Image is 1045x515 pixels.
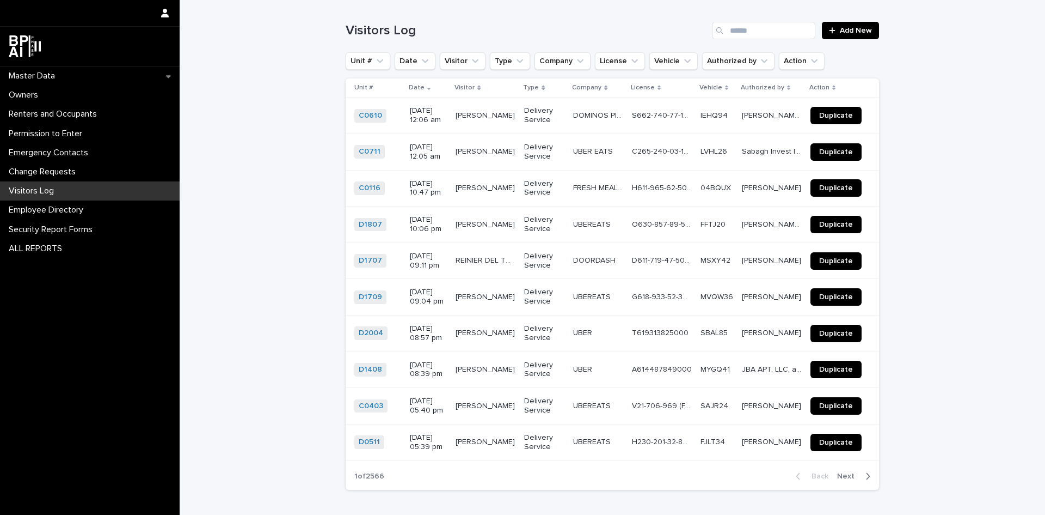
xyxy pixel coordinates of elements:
[810,325,862,342] a: Duplicate
[456,363,517,374] p: MARCOS ALEAGA
[410,106,447,125] p: [DATE] 12:06 am
[359,293,382,302] a: D1709
[810,179,862,197] a: Duplicate
[346,243,879,279] tr: D1707 [DATE] 09:11 pmREINIER DEL TOROREINIER DEL TORO Delivery ServiceDOORDASHDOORDASH D611-719-4...
[524,324,564,343] p: Delivery Service
[359,220,382,229] a: D1807
[742,109,804,120] p: Wendy Cuevas de Jana
[359,365,382,374] a: D1408
[810,434,862,451] a: Duplicate
[632,181,694,193] p: H611-965-62-500-0
[573,290,613,302] p: UBEREATS
[573,399,613,411] p: UBEREATS
[573,145,615,156] p: UBER EATS
[837,472,861,480] span: Next
[410,397,447,415] p: [DATE] 05:40 pm
[346,315,879,352] tr: D2004 [DATE] 08:57 pm[PERSON_NAME][PERSON_NAME] Delivery ServiceUBERUBER T619313825000T6193138250...
[456,254,518,265] p: REINIER DEL TORO
[632,326,691,338] p: T619313825000
[456,326,517,338] p: [PERSON_NAME]
[632,145,694,156] p: C265-240-03-105-0
[359,329,383,338] a: D2004
[700,363,732,374] p: MYGQ41
[359,438,380,447] a: D0511
[359,256,382,265] a: D1707
[742,363,804,374] p: JBA APT, LLC, a Florida limited liability company C/O Juanita Barberi Aristizabal
[700,290,735,302] p: MVQW36
[4,205,92,215] p: Employee Directory
[819,184,853,192] span: Duplicate
[4,109,106,119] p: Renters and Occupants
[742,326,803,338] p: [PERSON_NAME]
[819,257,853,265] span: Duplicate
[456,290,517,302] p: MEIBER GARCIA
[819,293,853,301] span: Duplicate
[410,361,447,379] p: [DATE] 08:39 pm
[632,435,694,447] p: H230-201-32-800-0
[573,254,618,265] p: DOORDASH
[573,435,613,447] p: UBEREATS
[456,218,517,229] p: [PERSON_NAME]
[410,215,447,234] p: [DATE] 10:06 pm
[700,435,727,447] p: FJLT34
[454,82,475,94] p: Visitor
[4,148,97,158] p: Emergency Contacts
[573,326,594,338] p: UBER
[700,181,733,193] p: 04BQUX
[700,254,733,265] p: MSXY42
[346,52,390,70] button: Unit #
[524,433,564,452] p: Delivery Service
[810,143,862,161] a: Duplicate
[805,472,828,480] span: Back
[700,109,730,120] p: IEHQ94
[819,366,853,373] span: Duplicate
[359,184,380,193] a: C0116
[9,35,41,57] img: dwgmcNfxSF6WIOOXiGgu
[456,399,517,411] p: [PERSON_NAME]
[346,170,879,207] tr: C0116 [DATE] 10:47 pm[PERSON_NAME][PERSON_NAME] Delivery ServiceFRESH MEAL PLANFRESH MEAL PLAN H6...
[524,252,564,270] p: Delivery Service
[456,109,517,120] p: RICHARD SUERO
[819,221,853,228] span: Duplicate
[359,402,383,411] a: C0403
[819,439,853,446] span: Duplicate
[742,145,804,156] p: Sabagh Invest Inc. C/o Samir Sabagh
[649,52,698,70] button: Vehicle
[524,361,564,379] p: Delivery Service
[741,82,784,94] p: Authorized by
[410,252,447,270] p: [DATE] 09:11 pm
[573,109,625,120] p: DOMINOS PIZZA
[410,179,447,198] p: [DATE] 10:47 pm
[524,397,564,415] p: Delivery Service
[742,254,803,265] p: [PERSON_NAME]
[742,218,804,229] p: Grace Mariana Villaviciencio Solis
[810,216,862,233] a: Duplicate
[810,252,862,270] a: Duplicate
[833,471,879,481] button: Next
[409,82,425,94] p: Date
[742,181,803,193] p: [PERSON_NAME]
[700,399,730,411] p: SAJR24
[4,186,63,196] p: Visitors Log
[702,52,774,70] button: Authorized by
[573,181,625,193] p: FRESH MEAL PLAN
[595,52,645,70] button: License
[4,244,71,254] p: ALL REPORTS
[346,388,879,425] tr: C0403 [DATE] 05:40 pm[PERSON_NAME][PERSON_NAME] Delivery ServiceUBEREATSUBEREATS V21-706-969 (FL ...
[410,288,447,306] p: [DATE] 09:04 pm
[395,52,435,70] button: Date
[699,82,722,94] p: Vehicle
[4,90,47,100] p: Owners
[534,52,591,70] button: Company
[410,324,447,343] p: [DATE] 08:57 pm
[410,143,447,161] p: [DATE] 12:05 am
[742,435,803,447] p: [PERSON_NAME]
[822,22,879,39] a: Add New
[631,82,655,94] p: License
[840,27,872,34] span: Add New
[573,218,613,229] p: UBEREATS
[810,397,862,415] a: Duplicate
[4,167,84,177] p: Change Requests
[700,326,730,338] p: SBAL85
[819,112,853,119] span: Duplicate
